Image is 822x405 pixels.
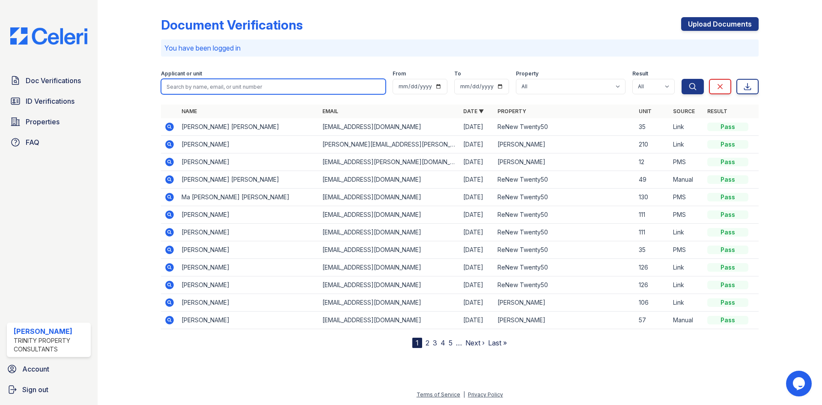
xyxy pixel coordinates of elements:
a: Privacy Policy [468,391,503,398]
span: … [456,338,462,348]
td: 210 [635,136,670,153]
td: ReNew Twenty50 [494,118,635,136]
td: [DATE] [460,224,494,241]
img: CE_Logo_Blue-a8612792a0a2168367f1c8372b55b34899dd931a85d93a1a3d3e32e68fde9ad4.png [3,27,94,45]
a: Upload Documents [681,17,759,31]
div: Pass [707,316,748,324]
td: [PERSON_NAME] [178,276,319,294]
td: 126 [635,276,670,294]
div: Pass [707,228,748,237]
td: [PERSON_NAME] [178,206,319,224]
span: Account [22,364,49,374]
td: [EMAIL_ADDRESS][DOMAIN_NAME] [319,241,460,259]
td: [PERSON_NAME] [494,312,635,329]
td: Manual [670,171,704,189]
td: [PERSON_NAME] [494,294,635,312]
td: [DATE] [460,276,494,294]
td: 49 [635,171,670,189]
td: [EMAIL_ADDRESS][DOMAIN_NAME] [319,224,460,241]
td: [PERSON_NAME] [178,259,319,276]
td: 35 [635,118,670,136]
div: Pass [707,140,748,149]
td: [DATE] [460,241,494,259]
td: [PERSON_NAME] [178,294,319,312]
td: ReNew Twenty50 [494,241,635,259]
a: Date ▼ [463,108,484,114]
div: Pass [707,175,748,184]
div: Pass [707,246,748,254]
a: Email [322,108,338,114]
td: [PERSON_NAME][EMAIL_ADDRESS][PERSON_NAME][DOMAIN_NAME] [319,136,460,153]
iframe: chat widget [786,371,813,396]
span: Sign out [22,384,48,395]
td: [EMAIL_ADDRESS][DOMAIN_NAME] [319,259,460,276]
a: 4 [441,339,445,347]
a: ID Verifications [7,93,91,110]
td: 130 [635,189,670,206]
div: Pass [707,158,748,166]
td: Link [670,224,704,241]
a: Name [182,108,197,114]
td: PMS [670,189,704,206]
td: Manual [670,312,704,329]
p: You have been logged in [164,43,755,53]
div: Pass [707,263,748,272]
td: [DATE] [460,136,494,153]
span: ID Verifications [26,96,74,106]
input: Search by name, email, or unit number [161,79,386,94]
td: 35 [635,241,670,259]
td: [DATE] [460,153,494,171]
td: [DATE] [460,189,494,206]
a: 2 [426,339,429,347]
td: [PERSON_NAME] [178,136,319,153]
td: ReNew Twenty50 [494,259,635,276]
a: FAQ [7,134,91,151]
td: [DATE] [460,171,494,189]
a: Sign out [3,381,94,398]
td: [DATE] [460,206,494,224]
td: [EMAIL_ADDRESS][DOMAIN_NAME] [319,189,460,206]
td: [EMAIL_ADDRESS][DOMAIN_NAME] [319,171,460,189]
td: [PERSON_NAME] [PERSON_NAME] [178,171,319,189]
div: Pass [707,123,748,131]
div: Pass [707,193,748,201]
div: Document Verifications [161,17,303,33]
td: 111 [635,224,670,241]
td: [DATE] [460,118,494,136]
div: Pass [707,298,748,307]
td: [PERSON_NAME] [178,241,319,259]
td: [PERSON_NAME] [494,153,635,171]
td: 126 [635,259,670,276]
a: Unit [639,108,652,114]
td: Link [670,136,704,153]
td: PMS [670,241,704,259]
td: ReNew Twenty50 [494,224,635,241]
label: Applicant or unit [161,70,202,77]
div: [PERSON_NAME] [14,326,87,336]
td: ReNew Twenty50 [494,206,635,224]
td: [PERSON_NAME] [178,312,319,329]
div: Pass [707,210,748,219]
label: Result [632,70,648,77]
td: [EMAIL_ADDRESS][DOMAIN_NAME] [319,276,460,294]
td: [EMAIL_ADDRESS][DOMAIN_NAME] [319,312,460,329]
td: Link [670,276,704,294]
a: Property [497,108,526,114]
td: ReNew Twenty50 [494,276,635,294]
td: 111 [635,206,670,224]
td: [PERSON_NAME] [178,153,319,171]
a: Result [707,108,727,114]
div: Trinity Property Consultants [14,336,87,354]
td: Ma [PERSON_NAME] [PERSON_NAME] [178,189,319,206]
td: 106 [635,294,670,312]
td: [EMAIL_ADDRESS][DOMAIN_NAME] [319,206,460,224]
label: To [454,70,461,77]
a: Properties [7,113,91,130]
span: FAQ [26,137,39,147]
td: [PERSON_NAME] [178,224,319,241]
a: Doc Verifications [7,72,91,89]
a: Next › [465,339,485,347]
a: Account [3,360,94,378]
div: | [463,391,465,398]
a: Last » [488,339,507,347]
